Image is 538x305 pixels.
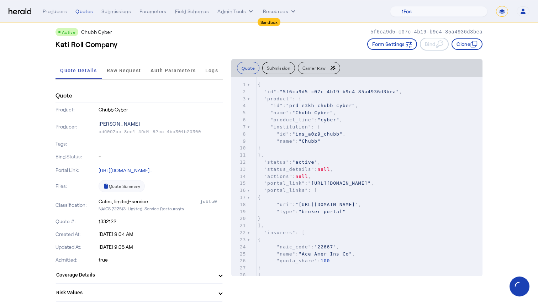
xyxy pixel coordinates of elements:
[370,28,482,36] p: 5f6ca9d5-c07c-4b19-b9c4-85a4936d3bea
[258,216,261,221] span: }
[231,159,247,166] div: 12
[99,205,223,212] p: NAICS 722513: Limited-Service Restaurants
[231,166,247,173] div: 13
[258,223,264,228] span: ],
[295,202,358,207] span: "[URL][DOMAIN_NAME]"
[99,256,223,263] p: true
[56,106,97,113] p: Product:
[276,244,311,249] span: "naic_code"
[56,218,97,225] p: Quote #:
[258,244,339,249] span: : ,
[258,188,317,193] span: : [
[258,272,264,278] span: ],
[258,251,355,257] span: : ,
[56,271,213,279] mat-panel-title: Coverage Details
[258,138,321,144] span: :
[231,243,247,251] div: 24
[420,38,449,51] button: Bind
[107,68,141,73] span: Raw Request
[258,18,281,26] div: Sandbox
[258,230,305,235] span: : [
[56,183,97,190] p: Files:
[56,167,97,174] p: Portal Link:
[264,188,308,193] span: "portal_links"
[258,131,346,137] span: : ,
[258,237,261,242] span: {
[231,208,247,215] div: 19
[101,8,131,15] div: Submissions
[151,68,196,73] span: Auth Parameters
[258,89,402,94] span: : ,
[276,251,295,257] span: "name"
[231,236,247,243] div: 23
[280,89,399,94] span: "5f6ca9d5-c07c-4b19-b9c4-85a4936d3bea"
[99,243,223,251] p: [DATE] 9:05 AM
[264,89,276,94] span: "id"
[231,88,247,95] div: 2
[231,201,247,208] div: 18
[270,124,311,130] span: "institution"
[231,95,247,102] div: 3
[56,91,72,100] h4: Quote
[231,116,247,123] div: 6
[264,230,295,235] span: "insurers"
[9,8,31,15] img: Herald Logo
[43,8,67,15] div: Producers
[263,8,297,15] button: Resources dropdown menu
[231,251,247,258] div: 25
[314,244,336,249] span: "22667"
[231,138,247,145] div: 9
[99,180,145,192] a: Quote Summary
[231,131,247,138] div: 8
[231,144,247,152] div: 10
[99,129,223,135] p: ed6097ae-8ee1-49d1-82ea-4be301b20300
[258,195,261,200] span: {
[295,174,308,179] span: null
[264,180,305,186] span: "portal_link"
[270,117,315,122] span: "product_line"
[308,180,371,186] span: "[URL][DOMAIN_NAME]"
[231,257,247,264] div: 26
[231,187,247,194] div: 16
[231,81,247,88] div: 1
[302,66,326,70] span: Carrier Raw
[264,167,314,172] span: "status_details"
[56,231,97,238] p: Created At:
[258,180,374,186] span: : ,
[258,209,346,214] span: :
[258,96,302,101] span: : {
[258,103,358,108] span: : ,
[231,102,247,109] div: 4
[299,138,321,144] span: "Chubb"
[264,96,292,101] span: "product"
[258,265,261,270] span: }
[99,218,223,225] p: 1332122
[292,159,318,165] span: "active"
[139,8,167,15] div: Parameters
[276,209,295,214] span: "type"
[258,117,342,122] span: : ,
[56,123,97,130] p: Producer:
[237,62,259,74] button: Quote
[299,209,346,214] span: "broker_portal"
[276,138,295,144] span: "name"
[231,194,247,201] div: 17
[231,229,247,236] div: 22
[200,198,223,205] div: jc5tu0
[258,159,321,165] span: : ,
[99,153,223,160] p: -
[75,8,93,15] div: Quotes
[258,82,261,87] span: {
[292,110,333,115] span: "Chubb Cyber"
[258,258,330,263] span: :
[258,152,264,158] span: },
[292,131,343,137] span: "ins_a0z9_chubb"
[262,62,295,74] button: Submission
[205,68,218,73] span: Logs
[299,251,352,257] span: "Ace Amer Ins Co"
[258,202,361,207] span: : ,
[231,222,247,229] div: 21
[56,140,97,147] p: Tags:
[317,117,339,122] span: "cyber"
[56,266,223,283] mat-expansion-panel-header: Coverage Details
